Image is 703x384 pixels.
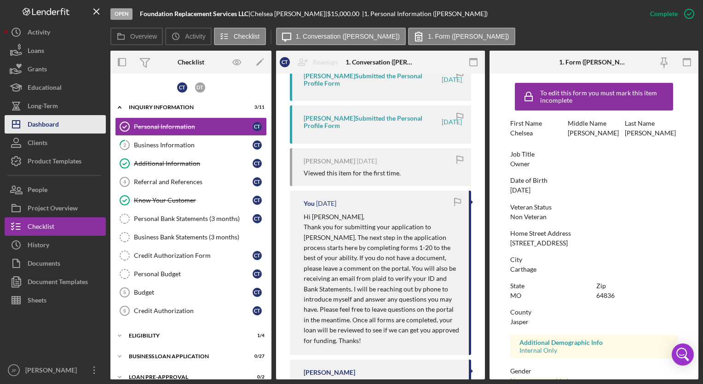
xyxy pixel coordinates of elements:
[130,33,157,40] label: Overview
[28,254,60,275] div: Documents
[510,292,521,299] div: MO
[115,228,267,246] a: Business Bank Statements (3 months)
[510,160,530,168] div: Owner
[5,291,106,309] button: Sheets
[28,134,47,154] div: Clients
[5,41,106,60] a: Loans
[568,120,620,127] div: Middle Name
[510,282,592,290] div: State
[510,186,530,194] div: [DATE]
[313,53,338,71] div: Reassign
[253,214,262,223] div: C T
[28,236,49,256] div: History
[134,123,253,130] div: Personal Information
[253,196,262,205] div: C T
[28,97,58,117] div: Long-Term
[110,28,163,45] button: Overview
[165,28,211,45] button: Activity
[134,215,253,222] div: Personal Bank Statements (3 months)
[5,23,106,41] button: Activity
[177,82,187,93] div: C T
[115,136,267,154] a: 2Business InformationCT
[253,177,262,186] div: C T
[28,180,47,201] div: People
[304,369,355,376] div: [PERSON_NAME]
[28,78,62,99] div: Educational
[115,302,267,320] a: 6Credit AuthorizationCT
[253,159,262,168] div: C T
[5,273,106,291] a: Document Templates
[140,10,248,17] b: Foundation Replacement Services LLC
[115,283,267,302] a: 5BudgetCT
[123,308,126,314] tspan: 6
[253,269,262,279] div: C T
[304,212,460,222] p: Hi [PERSON_NAME],
[178,58,204,66] div: Checklist
[123,142,126,148] tspan: 2
[276,28,406,45] button: 1. Conversation ([PERSON_NAME])
[510,367,677,375] div: Gender
[5,78,106,97] button: Educational
[5,361,106,379] button: JP[PERSON_NAME]
[214,28,266,45] button: Checklist
[110,8,133,20] div: Open
[123,290,126,295] tspan: 5
[5,217,106,236] a: Checklist
[253,122,262,131] div: C T
[650,5,678,23] div: Complete
[129,374,242,380] div: LOAN PRE-APPROVAL
[510,256,677,263] div: City
[115,117,267,136] a: Personal InformationCT
[672,343,694,366] div: Open Intercom Messenger
[115,209,267,228] a: Personal Bank Statements (3 months)CT
[5,97,106,115] button: Long-Term
[5,60,106,78] a: Grants
[248,105,265,110] div: 3 / 11
[253,140,262,150] div: C T
[134,233,266,241] div: Business Bank Statements (3 months)
[5,236,106,254] button: History
[559,58,628,66] div: 1. Form ([PERSON_NAME])
[234,33,260,40] label: Checklist
[357,157,377,165] time: 2025-08-11 12:48
[442,76,462,83] time: 2025-08-11 12:57
[519,347,668,354] div: Internal Only
[510,120,563,127] div: First Name
[510,308,677,316] div: County
[248,374,265,380] div: 0 / 2
[134,252,253,259] div: Credit Authorization Form
[304,72,440,87] div: [PERSON_NAME] Submitted the Personal Profile Form
[304,169,401,177] div: Viewed this item for the first time.
[510,318,529,326] div: Jasper
[250,10,327,17] div: Chelsea [PERSON_NAME] |
[280,57,290,67] div: C T
[134,307,253,314] div: Credit Authorization
[540,89,670,104] div: To edit this form you must mark this item incomplete
[296,33,400,40] label: 1. Conversation ([PERSON_NAME])
[510,204,677,211] div: Veteran Status
[304,222,460,346] p: Thank you for submitting your application to [PERSON_NAME]. The next step in the application proc...
[641,5,698,23] button: Complete
[346,58,415,66] div: 1. Conversation ([PERSON_NAME])
[5,199,106,217] button: Project Overview
[625,120,677,127] div: Last Name
[408,28,515,45] button: 1. Form ([PERSON_NAME])
[134,160,253,167] div: Additional Information
[510,266,536,273] div: Carthage
[327,10,362,17] div: $15,000.00
[5,134,106,152] button: Clients
[129,105,242,110] div: INQUIRY INFORMATION
[23,361,83,382] div: [PERSON_NAME]
[5,115,106,134] button: Dashboard
[362,10,488,17] div: | 1. Personal Information ([PERSON_NAME])
[5,180,106,199] button: People
[596,282,678,290] div: Zip
[134,197,253,204] div: Know Your Customer
[28,115,59,136] div: Dashboard
[510,239,568,247] div: [STREET_ADDRESS]
[568,129,619,137] div: [PERSON_NAME]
